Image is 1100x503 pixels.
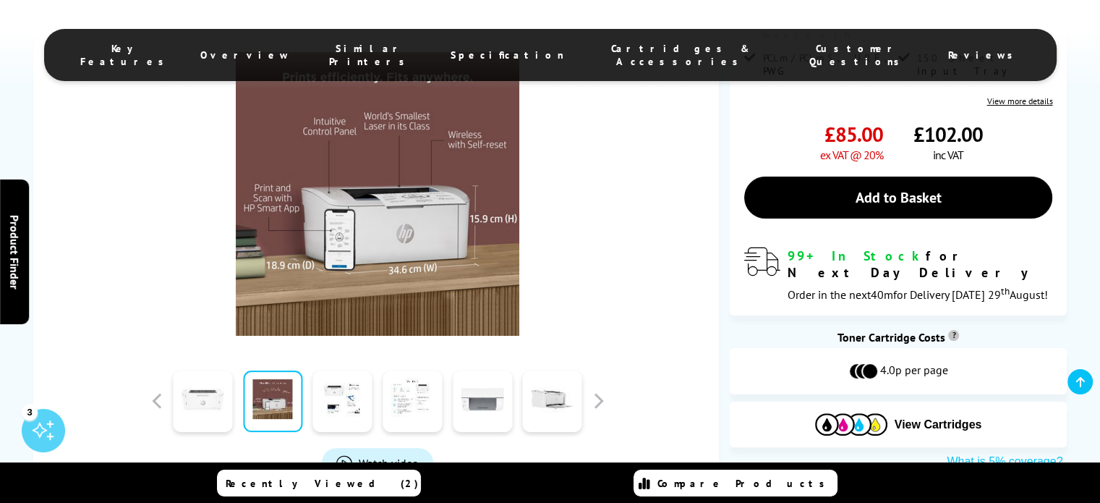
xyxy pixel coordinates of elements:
[319,42,422,68] span: Similar Printers
[226,477,419,490] span: Recently Viewed (2)
[871,287,893,302] span: 40m
[322,448,433,478] a: Product_All_Videos
[592,42,768,68] span: Cartridges & Accessories
[820,148,883,162] span: ex VAT @ 20%
[741,413,1057,436] button: View Cartridges
[744,177,1053,219] a: Add to Basket
[933,148,963,162] span: inc VAT
[815,413,887,436] img: Cartridges
[217,470,421,496] a: Recently Viewed (2)
[895,418,982,431] span: View Cartridges
[986,96,1052,106] a: View more details
[824,121,883,148] span: £85.00
[657,477,832,490] span: Compare Products
[880,363,948,380] span: 4.0p per page
[942,455,1067,469] button: What is 5% coverage?
[451,48,563,62] span: Specification
[7,214,22,289] span: Product Finder
[634,470,837,496] a: Compare Products
[744,248,1053,301] div: modal_delivery
[730,330,1067,345] div: Toner Cartridge Costs
[797,42,918,68] span: Customer Questions
[1001,284,1010,297] sup: th
[948,330,959,341] sup: Cost per page
[788,248,926,264] span: 99+ In Stock
[200,48,290,62] span: Overview
[948,48,1020,62] span: Reviews
[788,287,1048,302] span: Order in the next for Delivery [DATE] 29 August!
[22,404,38,420] div: 3
[236,52,519,336] img: HP LaserJet M110w Thumbnail
[359,456,419,470] span: Watch video
[913,121,983,148] span: £102.00
[80,42,171,68] span: Key Features
[788,248,1053,281] div: for Next Day Delivery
